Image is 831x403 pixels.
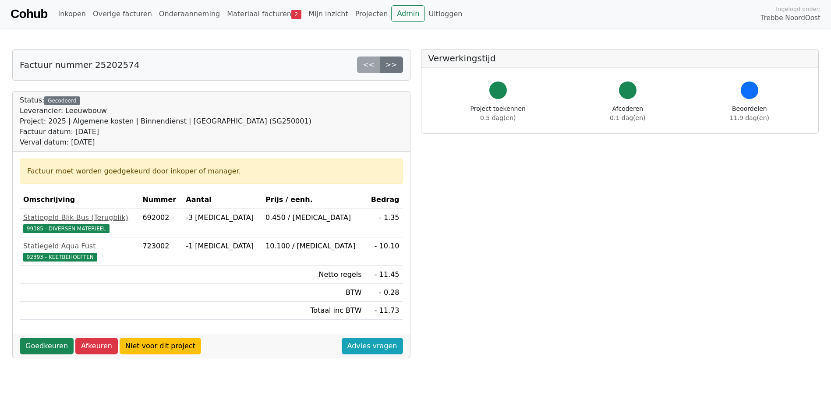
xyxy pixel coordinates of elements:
[20,60,140,70] h5: Factuur nummer 25202574
[20,116,311,127] div: Project: 2025 | Algemene kosten | Binnendienst | [GEOGRAPHIC_DATA] (SG250001)
[480,114,516,121] span: 0.5 dag(en)
[305,5,352,23] a: Mijn inzicht
[265,212,362,223] div: 0.450 / [MEDICAL_DATA]
[23,212,135,223] div: Statiegeld Blik Bus (Terugblik)
[23,212,135,233] a: Statiegeld Blik Bus (Terugblik)99385 - DIVERSEN MATERIEEL
[186,212,258,223] div: -3 [MEDICAL_DATA]
[182,191,262,209] th: Aantal
[391,5,425,22] a: Admin
[365,237,403,266] td: - 10.10
[365,191,403,209] th: Bedrag
[54,5,89,23] a: Inkopen
[380,57,403,73] a: >>
[139,237,182,266] td: 723002
[44,96,80,105] div: Gecodeerd
[265,241,362,251] div: 10.100 / [MEDICAL_DATA]
[23,241,135,251] div: Statiegeld Aqua Fust
[365,284,403,302] td: - 0.28
[761,13,820,23] span: Trebbe NoordOost
[470,104,526,123] div: Project toekennen
[89,5,156,23] a: Overige facturen
[139,191,182,209] th: Nummer
[20,338,74,354] a: Goedkeuren
[23,253,97,262] span: 92393 - KEETBEHOEFTEN
[20,137,311,148] div: Verval datum: [DATE]
[776,5,820,13] span: Ingelogd onder:
[352,5,392,23] a: Projecten
[20,106,311,116] div: Leverancier: Leeuwbouw
[20,127,311,137] div: Factuur datum: [DATE]
[75,338,118,354] a: Afkeuren
[186,241,258,251] div: -1 [MEDICAL_DATA]
[425,5,466,23] a: Uitloggen
[428,53,812,64] h5: Verwerkingstijd
[262,302,365,320] td: Totaal inc BTW
[27,166,396,177] div: Factuur moet worden goedgekeurd door inkoper of manager.
[11,4,47,25] a: Cohub
[262,266,365,284] td: Netto regels
[156,5,223,23] a: Onderaanneming
[365,209,403,237] td: - 1.35
[120,338,201,354] a: Niet voor dit project
[610,114,645,121] span: 0.1 dag(en)
[730,114,769,121] span: 11.9 dag(en)
[610,104,645,123] div: Afcoderen
[365,302,403,320] td: - 11.73
[20,191,139,209] th: Omschrijving
[730,104,769,123] div: Beoordelen
[262,284,365,302] td: BTW
[342,338,403,354] a: Advies vragen
[20,95,311,148] div: Status:
[365,266,403,284] td: - 11.45
[139,209,182,237] td: 692002
[291,10,301,19] span: 2
[262,191,365,209] th: Prijs / eenh.
[23,224,110,233] span: 99385 - DIVERSEN MATERIEEL
[23,241,135,262] a: Statiegeld Aqua Fust92393 - KEETBEHOEFTEN
[223,5,305,23] a: Materiaal facturen2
